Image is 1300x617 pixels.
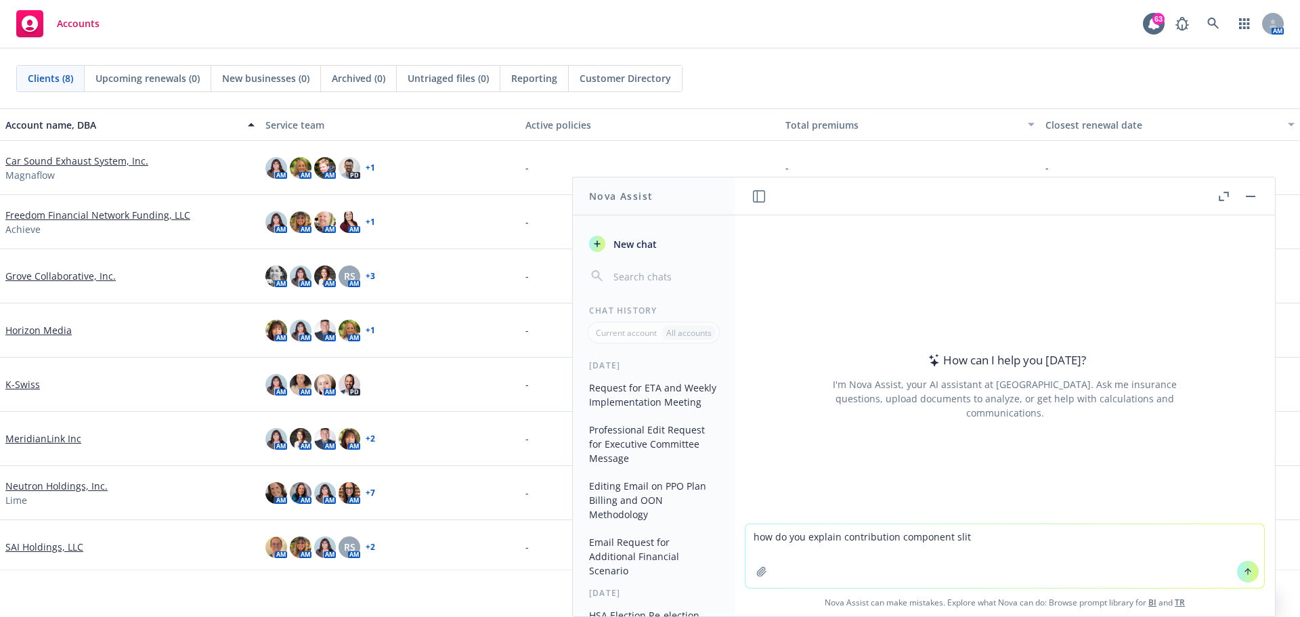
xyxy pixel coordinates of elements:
[366,218,375,226] a: + 1
[265,211,287,233] img: photo
[1040,108,1300,141] button: Closest renewal date
[290,320,311,341] img: photo
[408,71,489,85] span: Untriaged files (0)
[344,269,355,283] span: RS
[5,208,190,222] a: Freedom Financial Network Funding, LLC
[785,118,1020,132] div: Total premiums
[290,265,311,287] img: photo
[314,157,336,179] img: photo
[290,428,311,450] img: photo
[332,71,385,85] span: Archived (0)
[525,161,529,175] span: -
[339,428,360,450] img: photo
[265,265,287,287] img: photo
[5,168,55,182] span: Magnaflow
[596,327,657,339] p: Current account
[57,18,100,29] span: Accounts
[573,360,735,371] div: [DATE]
[1148,597,1156,608] a: BI
[1152,13,1165,25] div: 63
[924,352,1086,369] div: How can I help you [DATE]?
[5,323,72,337] a: Horizon Media
[5,154,148,168] a: Car Sound Exhaust System, Inc.
[5,269,116,283] a: Grove Collaborative, Inc.
[366,435,375,443] a: + 2
[366,326,375,335] a: + 1
[339,157,360,179] img: photo
[290,374,311,396] img: photo
[290,211,311,233] img: photo
[314,320,336,341] img: photo
[366,489,375,497] a: + 7
[584,531,724,582] button: Email Request for Additional Financial Scenario
[511,71,557,85] span: Reporting
[780,108,1040,141] button: Total premiums
[314,536,336,558] img: photo
[525,540,529,554] span: -
[1231,10,1258,37] a: Switch app
[1045,118,1280,132] div: Closest renewal date
[1169,10,1196,37] a: Report a Bug
[573,587,735,599] div: [DATE]
[611,237,657,251] span: New chat
[611,267,718,286] input: Search chats
[584,419,724,469] button: Professional Edit Request for Executive Committee Message
[525,118,775,132] div: Active policies
[5,377,40,391] a: K-Swiss
[11,5,105,43] a: Accounts
[265,157,287,179] img: photo
[580,71,671,85] span: Customer Directory
[740,589,1270,616] span: Nova Assist can make mistakes. Explore what Nova can do: Browse prompt library for and
[366,272,375,280] a: + 3
[339,320,360,341] img: photo
[339,211,360,233] img: photo
[366,543,375,551] a: + 2
[525,215,529,229] span: -
[339,374,360,396] img: photo
[1045,161,1049,175] span: -
[745,524,1264,588] textarea: how do you explain contribution component slit
[5,431,81,446] a: MeridianLink Inc
[589,189,653,203] h1: Nova Assist
[28,71,73,85] span: Clients (8)
[290,157,311,179] img: photo
[5,493,27,507] span: Lime
[525,377,529,391] span: -
[265,320,287,341] img: photo
[525,269,529,283] span: -
[290,482,311,504] img: photo
[5,540,83,554] a: SAI Holdings, LLC
[265,428,287,450] img: photo
[5,479,108,493] a: Neutron Holdings, Inc.
[314,265,336,287] img: photo
[666,327,712,339] p: All accounts
[5,118,240,132] div: Account name, DBA
[584,232,724,256] button: New chat
[265,118,515,132] div: Service team
[785,161,789,175] span: -
[222,71,309,85] span: New businesses (0)
[314,211,336,233] img: photo
[815,377,1195,420] div: I'm Nova Assist, your AI assistant at [GEOGRAPHIC_DATA]. Ask me insurance questions, upload docum...
[573,305,735,316] div: Chat History
[314,428,336,450] img: photo
[366,164,375,172] a: + 1
[5,222,41,236] span: Achieve
[339,482,360,504] img: photo
[584,475,724,526] button: Editing Email on PPO Plan Billing and OON Methodology
[260,108,520,141] button: Service team
[265,482,287,504] img: photo
[344,540,355,554] span: RS
[314,374,336,396] img: photo
[520,108,780,141] button: Active policies
[525,486,529,500] span: -
[265,536,287,558] img: photo
[314,482,336,504] img: photo
[290,536,311,558] img: photo
[1175,597,1185,608] a: TR
[525,323,529,337] span: -
[1200,10,1227,37] a: Search
[265,374,287,396] img: photo
[95,71,200,85] span: Upcoming renewals (0)
[525,431,529,446] span: -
